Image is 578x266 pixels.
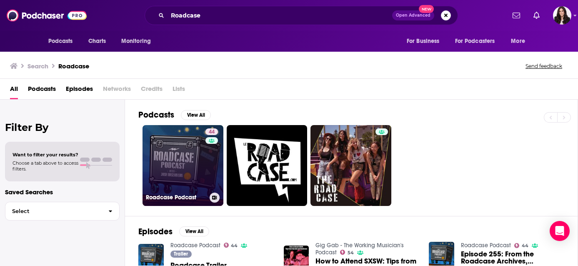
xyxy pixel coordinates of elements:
h2: Filter By [5,121,120,133]
button: Send feedback [523,63,565,70]
span: Episode 255: From the Roadcase Archives, [PERSON_NAME] "[PERSON_NAME]" [PERSON_NAME] of Lettuce [461,251,564,265]
button: open menu [505,33,535,49]
a: Show notifications dropdown [530,8,543,23]
span: Trailer [174,251,188,256]
button: View All [179,226,209,236]
input: Search podcasts, credits, & more... [168,9,392,22]
span: Networks [103,82,131,99]
span: Want to filter your results? [13,152,78,158]
h3: Roadcase [58,62,89,70]
span: Choose a tab above to access filters. [13,160,78,172]
span: Monitoring [121,35,151,47]
a: Podcasts [28,82,56,99]
h2: Episodes [138,226,173,237]
span: More [511,35,525,47]
button: Show profile menu [553,6,571,25]
button: Select [5,202,120,221]
span: Podcasts [48,35,73,47]
span: Credits [141,82,163,99]
a: Gig Gab - The Working Musician's Podcast [315,242,404,256]
button: open menu [43,33,84,49]
a: Roadcase Podcast [461,242,511,249]
span: 44 [231,244,238,248]
span: Select [5,208,102,214]
a: Episode 255: From the Roadcase Archives, Erick "Jesus" Coomes of Lettuce [461,251,564,265]
button: View All [181,110,211,120]
a: 44Roadcase Podcast [143,125,223,206]
span: For Podcasters [455,35,495,47]
div: Search podcasts, credits, & more... [145,6,458,25]
span: Open Advanced [396,13,430,18]
span: 44 [522,244,528,248]
h3: Search [28,62,48,70]
span: New [419,5,434,13]
span: For Business [407,35,440,47]
h3: Roadcase Podcast [146,194,206,201]
button: open menu [115,33,162,49]
span: 54 [348,251,354,255]
a: Episodes [66,82,93,99]
a: Show notifications dropdown [509,8,523,23]
span: Logged in as RebeccaShapiro [553,6,571,25]
a: 44 [205,128,218,135]
p: Saved Searches [5,188,120,196]
span: Lists [173,82,185,99]
a: Charts [83,33,111,49]
span: Charts [88,35,106,47]
button: open menu [450,33,507,49]
a: All [10,82,18,99]
span: 44 [209,128,215,136]
img: Podchaser - Follow, Share and Rate Podcasts [7,8,87,23]
a: EpisodesView All [138,226,209,237]
h2: Podcasts [138,110,174,120]
a: PodcastsView All [138,110,211,120]
a: 44 [224,243,238,248]
a: Roadcase Podcast [170,242,220,249]
a: 44 [514,243,528,248]
a: 54 [340,250,354,255]
button: open menu [401,33,450,49]
img: User Profile [553,6,571,25]
button: Open AdvancedNew [392,10,434,20]
div: Open Intercom Messenger [550,221,570,241]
